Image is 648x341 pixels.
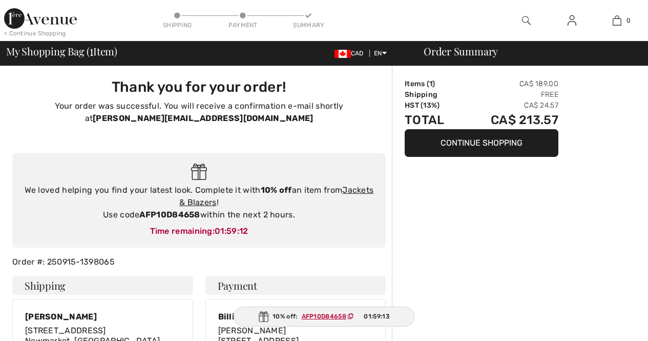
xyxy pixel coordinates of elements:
[6,46,117,56] span: My Shopping Bag ( Item)
[218,312,373,322] div: Billing Address
[215,226,248,236] span: 01:59:12
[364,312,389,321] span: 01:59:13
[595,14,639,27] a: 0
[335,50,351,58] img: Canadian Dollar
[405,100,462,111] td: HST (13%)
[4,8,77,29] img: 1ère Avenue
[218,326,286,335] span: [PERSON_NAME]
[205,276,386,295] h4: Payment
[12,276,193,295] h4: Shipping
[6,256,392,268] div: Order #: 250915-1398065
[93,113,313,123] strong: [PERSON_NAME][EMAIL_ADDRESS][DOMAIN_NAME]
[191,164,207,180] img: Gift.svg
[18,100,380,125] p: Your order was successful. You will receive a confirmation e-mail shortly at
[462,78,558,89] td: CA$ 189.00
[462,89,558,100] td: Free
[293,21,324,30] div: Summary
[23,184,375,221] div: We loved helping you find your latest look. Complete it with an item from ! Use code within the n...
[4,29,66,38] div: < Continue Shopping
[462,100,558,111] td: CA$ 24.57
[568,14,576,27] img: My Info
[411,46,642,56] div: Order Summary
[613,14,621,27] img: My Bag
[233,307,415,327] div: 10% off:
[25,312,180,322] div: [PERSON_NAME]
[429,79,432,88] span: 1
[18,78,380,96] h3: Thank you for your order!
[227,21,258,30] div: Payment
[23,225,375,237] div: Time remaining:
[405,111,462,129] td: Total
[462,111,558,129] td: CA$ 213.57
[374,50,387,57] span: EN
[559,14,584,27] a: Sign In
[405,78,462,89] td: Items ( )
[405,89,462,100] td: Shipping
[90,44,93,57] span: 1
[162,21,193,30] div: Shipping
[139,210,200,219] strong: AFP10D84658
[258,311,268,322] img: Gift.svg
[261,185,292,195] strong: 10% off
[522,14,531,27] img: search the website
[335,50,368,57] span: CAD
[405,129,558,157] button: Continue Shopping
[302,313,346,320] ins: AFP10D84658
[626,16,631,25] span: 0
